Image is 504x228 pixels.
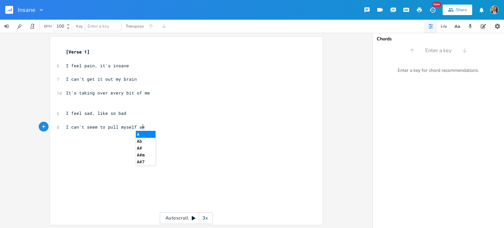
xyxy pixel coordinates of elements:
[443,5,472,15] button: Share
[66,90,150,96] span: It's taking over every bit of me
[126,24,144,28] div: Transpose
[136,158,156,165] li: A#7
[66,124,145,130] span: I can't seem to pull myself aw
[136,138,156,145] li: Ab
[66,63,129,69] span: I feel pain, it's insane
[490,6,499,14] img: Kirsty Knell
[88,23,109,29] span: Enter a key
[160,212,213,224] div: Autoscroll
[136,145,156,152] li: A#
[425,47,451,54] span: Enter a key
[66,110,126,116] span: I feel sad, like so bad
[377,37,500,41] div: Chords
[373,64,504,77] div: Enter a key for chord recommendations.
[76,24,83,28] div: Key
[426,4,439,16] button: New
[136,152,156,158] li: A#m
[44,25,52,28] div: BPM
[18,7,35,13] span: Insane
[199,212,211,224] div: 3x
[432,2,441,7] div: New
[136,131,156,138] li: A
[66,49,90,55] span: [Verse 1]
[456,7,467,13] div: Share
[66,76,137,82] span: I can't get it out my brain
